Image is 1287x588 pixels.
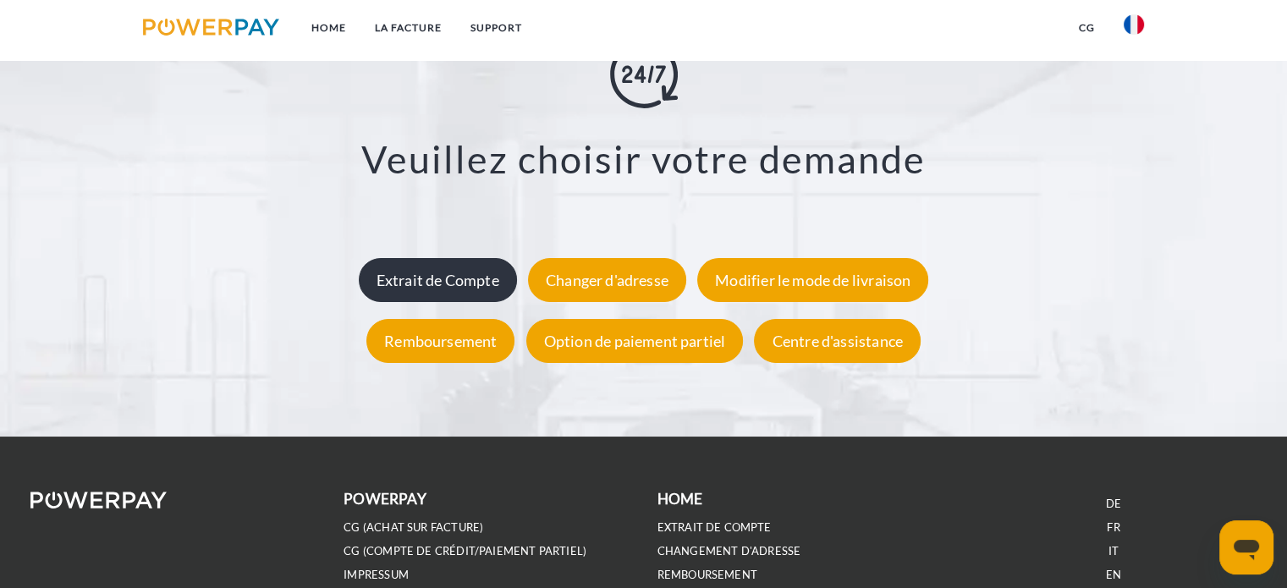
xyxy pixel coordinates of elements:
[524,271,690,289] a: Changer d'adresse
[657,520,772,535] a: EXTRAIT DE COMPTE
[610,40,678,107] img: online-shopping.svg
[456,13,536,43] a: Support
[344,568,409,582] a: IMPRESSUM
[657,568,757,582] a: REMBOURSEMENT
[85,135,1202,182] h3: Veuillez choisir votre demande
[526,319,744,363] div: Option de paiement partiel
[344,490,426,508] b: POWERPAY
[1124,14,1144,35] img: fr
[754,319,920,363] div: Centre d'assistance
[657,544,801,558] a: Changement d'adresse
[297,13,360,43] a: Home
[1106,568,1121,582] a: EN
[143,19,279,36] img: logo-powerpay.svg
[1107,520,1119,535] a: FR
[359,258,517,302] div: Extrait de Compte
[750,332,924,350] a: Centre d'assistance
[344,544,586,558] a: CG (Compte de crédit/paiement partiel)
[1106,497,1121,511] a: DE
[1108,544,1119,558] a: IT
[360,13,456,43] a: LA FACTURE
[657,490,703,508] b: Home
[1064,13,1109,43] a: CG
[528,258,686,302] div: Changer d'adresse
[362,332,519,350] a: Remboursement
[1219,520,1273,574] iframe: Bouton de lancement de la fenêtre de messagerie, conversation en cours
[30,492,167,508] img: logo-powerpay-white.svg
[522,332,748,350] a: Option de paiement partiel
[693,271,932,289] a: Modifier le mode de livraison
[355,271,521,289] a: Extrait de Compte
[344,520,483,535] a: CG (achat sur facture)
[366,319,514,363] div: Remboursement
[697,258,928,302] div: Modifier le mode de livraison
